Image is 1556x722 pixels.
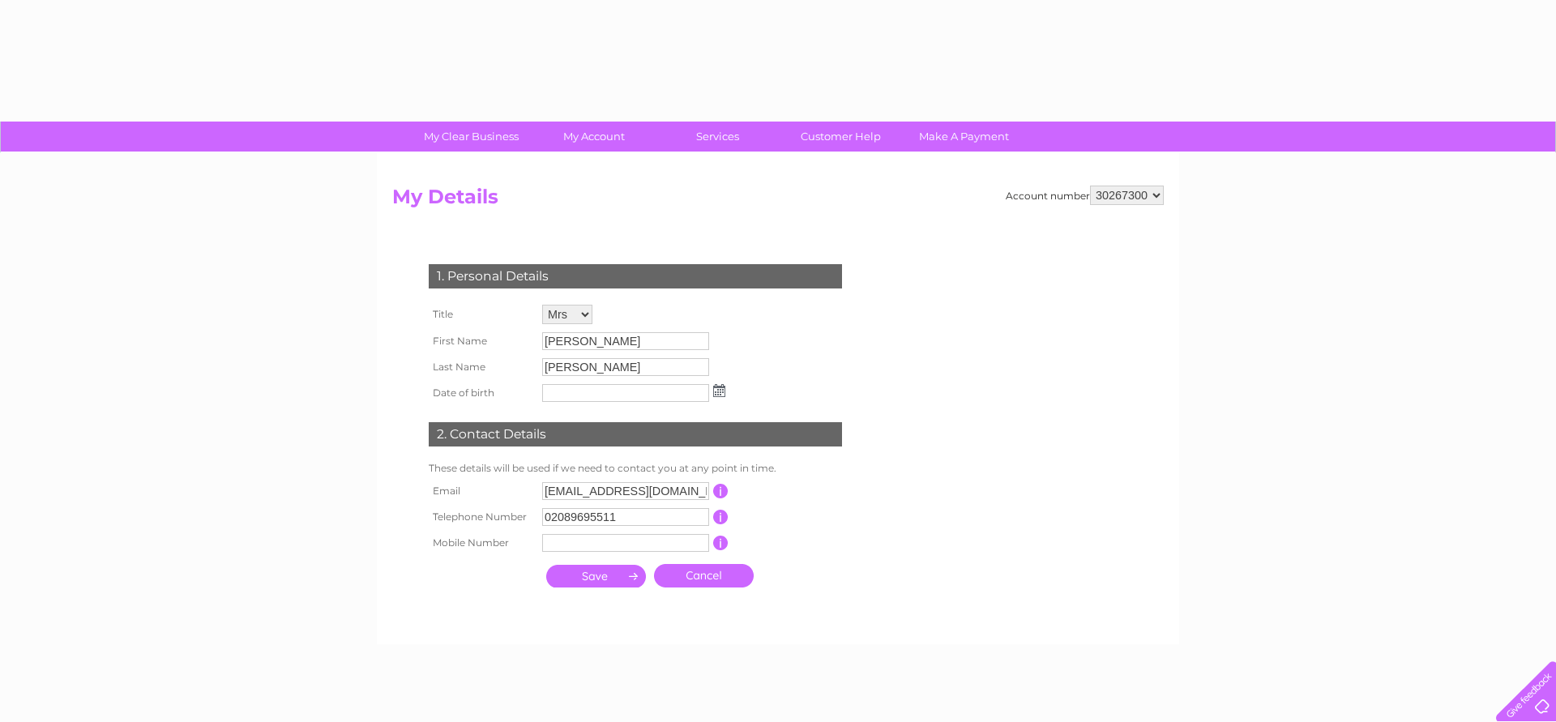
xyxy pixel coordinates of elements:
a: Services [651,122,784,152]
div: Account number [1006,186,1164,205]
input: Information [713,536,729,550]
th: Telephone Number [425,504,538,530]
th: First Name [425,328,538,354]
input: Information [713,510,729,524]
th: Last Name [425,354,538,380]
th: Mobile Number [425,530,538,556]
a: Cancel [654,564,754,587]
td: These details will be used if we need to contact you at any point in time. [425,459,846,478]
a: Make A Payment [897,122,1031,152]
img: ... [713,384,725,397]
th: Title [425,301,538,328]
a: Customer Help [774,122,908,152]
th: Date of birth [425,380,538,406]
div: 2. Contact Details [429,422,842,446]
a: My Account [528,122,661,152]
a: My Clear Business [404,122,538,152]
input: Information [713,484,729,498]
th: Email [425,478,538,504]
h2: My Details [392,186,1164,216]
input: Submit [546,565,646,587]
div: 1. Personal Details [429,264,842,288]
